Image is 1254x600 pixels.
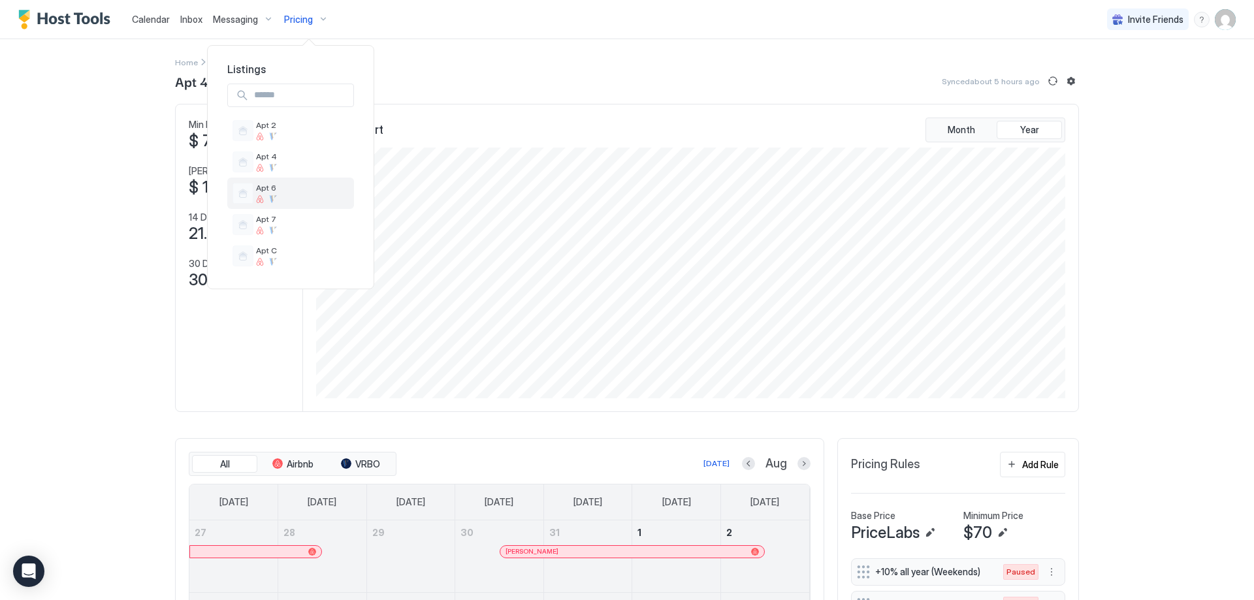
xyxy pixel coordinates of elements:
[13,556,44,587] div: Open Intercom Messenger
[227,240,354,272] a: Apt C
[256,183,277,193] span: Apt 6
[227,63,354,76] span: Listings
[256,151,277,161] span: Apt 4
[256,214,277,224] span: Apt 7
[227,146,354,178] a: Apt 4
[227,178,354,209] a: Apt 6
[227,115,354,146] a: Apt 2
[249,84,353,106] input: Input Field
[227,209,354,240] a: Apt 7
[256,120,277,130] span: Apt 2
[256,245,277,255] span: Apt C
